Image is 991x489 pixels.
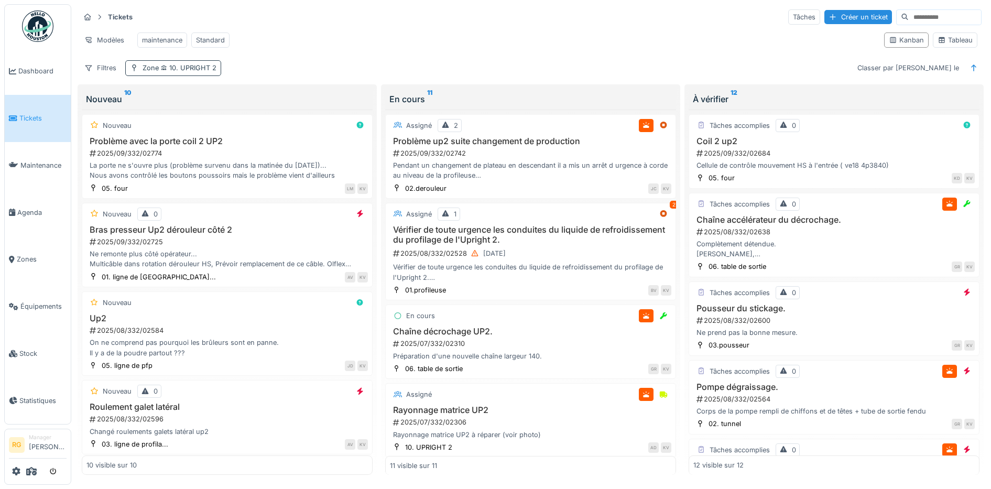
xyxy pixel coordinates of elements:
div: maintenance [142,35,182,45]
span: Tickets [19,113,67,123]
h3: Problème avec la porte coil 2 UP2 [86,136,368,146]
div: Nouveau [103,298,132,308]
div: Corps de la pompe rempli de chiffons et de têtes + tube de sortie fendu [693,406,975,416]
div: [DATE] [483,248,506,258]
div: Nouveau [103,386,132,396]
div: 2025/07/332/02310 [392,339,671,349]
div: 2025/07/332/02306 [392,417,671,427]
div: KV [357,361,368,371]
div: Nouveau [103,121,132,131]
div: 2025/08/332/02528 [392,247,671,260]
div: 05. four [709,173,735,183]
div: Pendant un changement de plateau en descendant il a mis un arrêt d urgence à corde au niveau de l... [390,160,671,180]
div: Tâches accomplies [710,199,770,209]
div: Assigné [406,389,432,399]
div: Cellule de contrôle mouvement HS à l'entrée ( ve18 4p3840) [693,160,975,170]
div: KV [661,442,671,453]
div: Classer par [PERSON_NAME] le [853,60,964,75]
div: Tâches [788,9,820,25]
div: Tâches accomplies [710,445,770,455]
span: 10. UPRIGHT 2 [159,64,216,72]
div: Rayonnage matrice UP2 à réparer (voir photo) [390,430,671,440]
h3: Coil 2 up2 [693,136,975,146]
div: 2 [454,121,458,131]
div: GR [952,262,962,272]
div: Créer un ticket [824,10,892,24]
sup: 12 [731,93,737,105]
a: Stock [5,330,71,377]
img: Badge_color-CXgf-gQk.svg [22,10,53,42]
a: Zones [5,236,71,283]
div: 2 [670,201,678,209]
div: Changé roulements galets latéral up2 [86,427,368,437]
div: 0 [154,209,158,219]
div: Filtres [80,60,121,75]
a: Agenda [5,189,71,236]
span: Agenda [17,208,67,218]
div: 06. table de sortie [405,364,463,374]
div: 05. four [102,183,128,193]
div: Modèles [80,32,129,48]
div: 1 [454,209,456,219]
div: 0 [792,121,796,131]
li: RG [9,437,25,453]
div: Préparation d'une nouvelle chaîne largeur 140. [390,351,671,361]
div: 05. ligne de pfp [102,361,153,371]
div: 2025/08/332/02638 [695,227,975,237]
div: KV [964,419,975,429]
div: Manager [29,433,67,441]
a: Statistiques [5,377,71,424]
div: 2025/09/332/02684 [695,148,975,158]
span: Maintenance [20,160,67,170]
span: Dashboard [18,66,67,76]
div: Assigné [406,121,432,131]
div: 0 [792,445,796,455]
div: AD [648,442,659,453]
div: Standard [196,35,225,45]
div: En cours [389,93,672,105]
div: Complètement détendue. [PERSON_NAME], peux tu commander de la chaine 12SYB [693,239,975,259]
span: Zones [17,254,67,264]
div: BV [648,285,659,296]
div: Tâches accomplies [710,366,770,376]
h3: Bras presseur Up2 dérouleur côté 2 [86,225,368,235]
div: AV [345,272,355,282]
div: 02. tunnel [709,419,741,429]
li: [PERSON_NAME] [29,433,67,456]
div: KV [964,340,975,351]
span: Statistiques [19,396,67,406]
div: 0 [792,366,796,376]
div: Ne prend pas la bonne mesure. [693,328,975,338]
h3: Rayonnage matrice UP2 [390,405,671,415]
div: GR [648,364,659,374]
div: 0 [792,288,796,298]
div: 12 visible sur 12 [693,460,744,470]
div: Nouveau [103,209,132,219]
div: 03.pousseur [709,340,749,350]
div: KV [964,173,975,183]
div: AV [345,439,355,450]
span: Stock [19,349,67,358]
div: 2025/08/332/02596 [89,414,368,424]
div: GR [952,419,962,429]
div: 0 [154,386,158,396]
div: 2025/08/332/02584 [89,325,368,335]
div: KV [357,183,368,194]
a: Équipements [5,283,71,330]
div: Vérifier de toute urgence les conduites du liquide de refroidissement du profilage de l'Upright 2... [390,262,671,282]
h3: Pousseur du stickage. [693,303,975,313]
sup: 11 [427,93,432,105]
div: 2025/09/332/02742 [392,148,671,158]
div: 2025/08/332/02600 [695,316,975,325]
a: Dashboard [5,48,71,95]
div: Tâches accomplies [710,288,770,298]
div: 01. ligne de [GEOGRAPHIC_DATA]... [102,272,216,282]
div: Nouveau [86,93,368,105]
div: On ne comprend pas pourquoi les brûleurs sont en panne. Il y a de la poudre partout ??? [86,338,368,357]
a: Tickets [5,95,71,142]
div: LM [345,183,355,194]
div: GR [952,340,962,351]
div: KV [964,262,975,272]
h3: Roulement galet latéral [86,402,368,412]
a: RG Manager[PERSON_NAME] [9,433,67,459]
